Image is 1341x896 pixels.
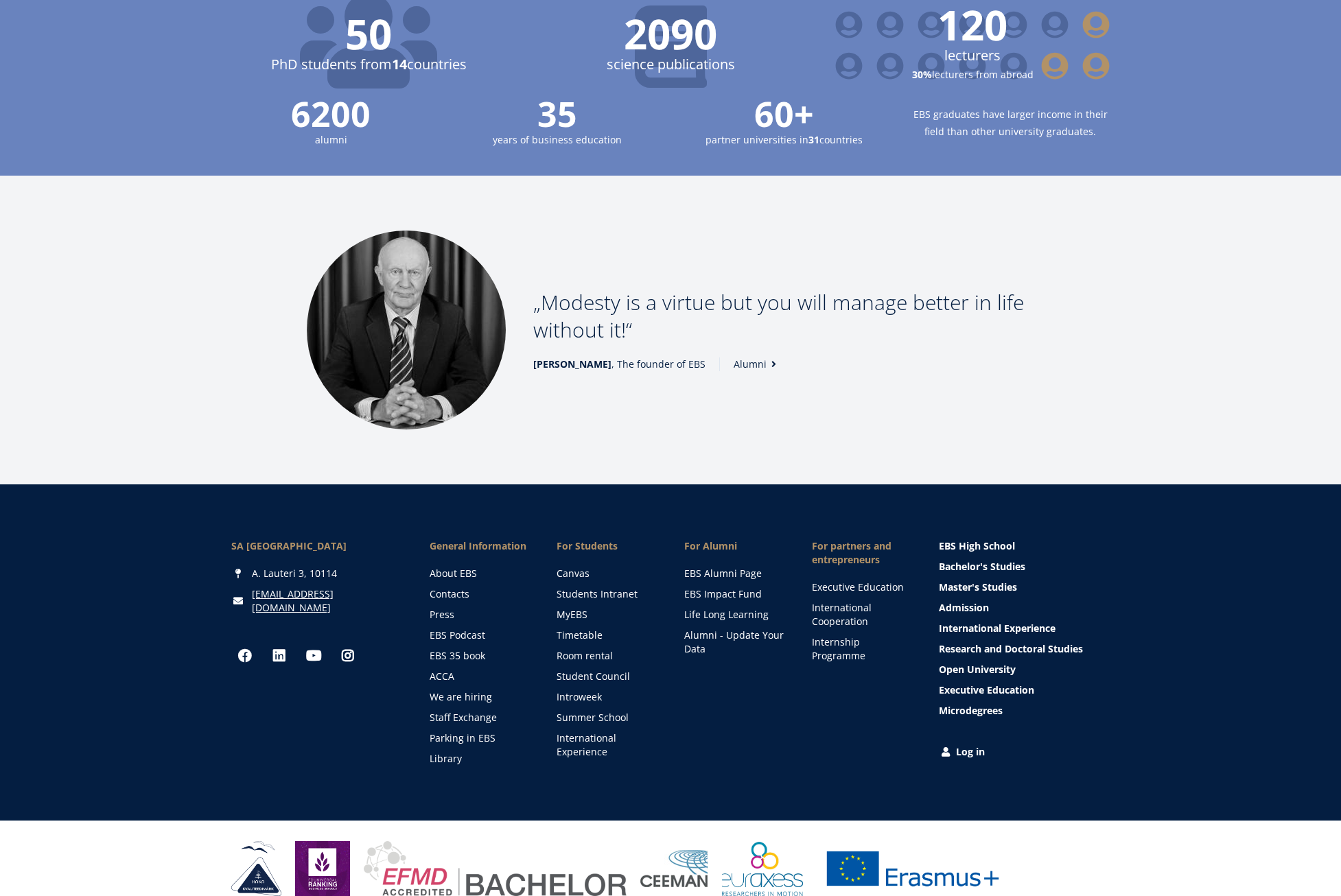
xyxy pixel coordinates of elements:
[684,567,784,580] a: EBS Alumni Page
[557,539,657,553] a: For Students
[430,649,530,663] a: EBS 35 book
[684,608,784,622] a: Life Long Learning
[533,289,1034,344] p: Modesty is a virtue but you will manage better in life without it!
[334,642,362,670] a: Instagram
[231,642,259,670] a: Facebook
[684,539,784,553] span: For Alumni
[939,642,1110,656] a: Research and Doctoral Studies
[430,628,530,642] a: EBS Podcast
[939,663,1110,676] a: Open University
[684,97,883,131] span: 60+
[911,106,1110,140] small: EBS graduates have larger income in their field than other university graduates.
[684,587,784,601] a: EBS Impact Fund
[557,711,657,724] a: Summer School
[533,357,706,371] span: , The founder of EBS
[808,133,819,146] strong: 31
[430,608,530,622] a: Press
[364,841,627,896] img: EFMD
[231,567,402,580] div: A. Lauteri 3, 10114
[557,649,657,663] a: Room rental
[817,841,1009,896] img: Erasmus+
[231,539,402,553] div: SA [GEOGRAPHIC_DATA]
[430,587,530,601] a: Contacts
[231,13,506,54] span: 50
[557,628,657,642] a: Timetable
[300,642,327,670] a: Youtube
[684,628,784,656] a: Alumni - Update Your Data
[458,97,657,131] span: 35
[430,567,530,580] a: About EBS
[812,580,912,594] a: Executive Education
[939,745,1110,759] a: Log in
[939,601,1110,615] a: Admission
[722,841,803,896] img: EURAXESS
[912,68,932,81] strong: 30%
[812,635,912,663] a: Internship Programme
[939,560,1110,574] a: Bachelor's Studies
[939,683,1110,697] a: Executive Education
[266,642,293,670] a: Linkedin
[557,731,657,759] a: International Experience
[430,711,530,724] a: Staff Exchange
[817,841,1009,896] a: Erasmus +
[557,670,657,683] a: Student Council
[939,704,1110,718] a: Microdegrees
[231,841,281,896] img: HAKA
[430,731,530,745] a: Parking in EBS
[835,45,1110,66] span: lecturers
[557,690,657,704] a: Introweek
[231,97,430,131] span: 6200
[231,54,506,75] span: PhD students from countries
[557,608,657,622] a: MyEBS
[939,539,1110,553] a: EBS High School
[430,690,530,704] a: We are hiring
[252,587,402,615] a: [EMAIL_ADDRESS][DOMAIN_NAME]
[734,357,780,371] a: Alumni
[557,587,657,601] a: Students Intranet
[295,841,350,896] img: Eduniversal
[533,54,808,75] span: science publications
[812,601,912,628] a: International Cooperation
[430,670,530,683] a: ACCA
[812,539,912,567] span: For partners and entrepreneurs
[835,4,1110,45] span: 120
[430,539,530,553] span: General Information
[533,357,611,370] strong: [PERSON_NAME]
[458,131,657,148] small: years of business education
[640,850,708,888] img: Ceeman
[231,131,430,148] small: alumni
[684,131,883,148] small: partner universities in countries
[939,580,1110,594] a: Master's Studies
[392,55,407,73] strong: 14
[307,231,506,429] img: Madis Habakuk
[939,622,1110,635] a: International Experience
[533,13,808,54] span: 2090
[430,752,530,766] a: Library
[557,567,657,580] a: Canvas
[835,66,1110,83] small: lecturers from abroad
